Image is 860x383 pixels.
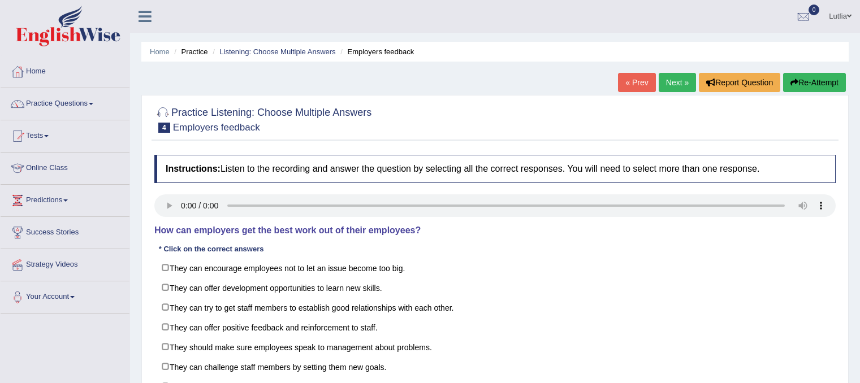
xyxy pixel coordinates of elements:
[154,105,371,133] h2: Practice Listening: Choose Multiple Answers
[154,243,268,254] div: * Click on the correct answers
[618,73,655,92] a: « Prev
[154,258,836,278] label: They can encourage employees not to let an issue become too big.
[1,281,129,310] a: Your Account
[809,5,820,15] span: 0
[1,217,129,245] a: Success Stories
[173,122,260,133] small: Employers feedback
[659,73,696,92] a: Next »
[338,46,414,57] li: Employers feedback
[154,155,836,183] h4: Listen to the recording and answer the question by selecting all the correct responses. You will ...
[154,317,836,337] label: They can offer positive feedback and reinforcement to staff.
[154,297,836,317] label: They can try to get staff members to establish good relationships with each other.
[154,356,836,377] label: They can challenge staff members by setting them new goals.
[150,47,170,56] a: Home
[219,47,335,56] a: Listening: Choose Multiple Answers
[154,277,836,298] label: They can offer development opportunities to learn new skills.
[1,88,129,116] a: Practice Questions
[1,249,129,277] a: Strategy Videos
[783,73,846,92] button: Re-Attempt
[1,56,129,84] a: Home
[171,46,208,57] li: Practice
[1,120,129,149] a: Tests
[1,153,129,181] a: Online Class
[154,337,836,357] label: They should make sure employees speak to management about problems.
[154,225,836,236] h4: How can employers get the best work out of their employees?
[166,164,221,173] b: Instructions:
[1,185,129,213] a: Predictions
[699,73,780,92] button: Report Question
[158,123,170,133] span: 4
